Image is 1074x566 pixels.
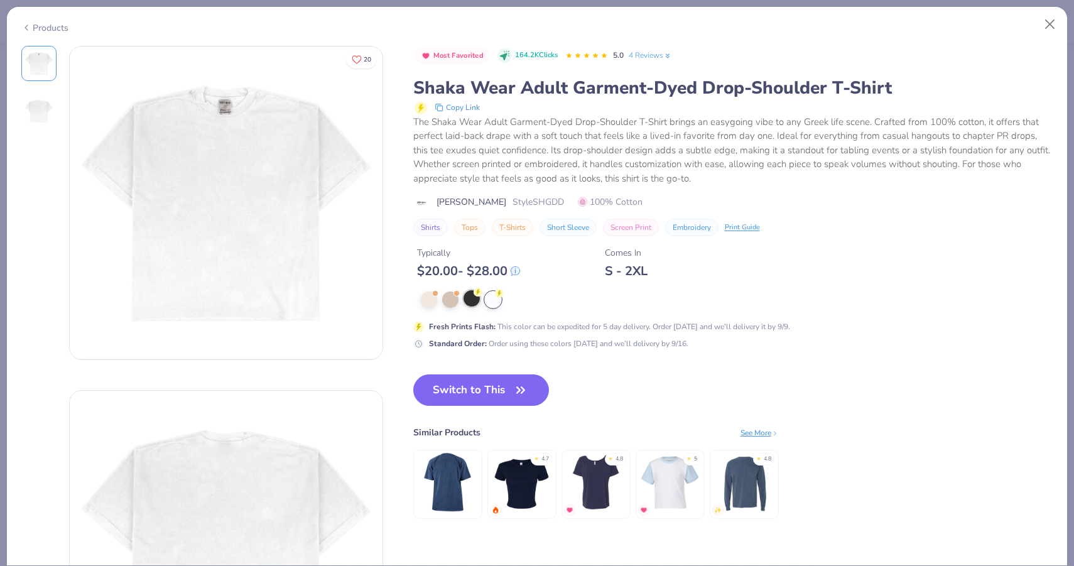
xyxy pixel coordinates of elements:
img: Comfort Colors Adult Heavyweight RS Long-Sleeve Pocket T-Shirt [714,452,774,512]
span: [PERSON_NAME] [437,195,506,209]
img: Back [24,96,54,126]
span: 5.0 [613,50,624,60]
div: $ 20.00 - $ 28.00 [417,263,520,279]
img: MostFav.gif [566,506,573,514]
button: Shirts [413,219,448,236]
img: Fresh Prints Raglan Mini Tee [640,452,700,512]
img: Bella + Canvas Ladies' Slouchy T-Shirt [566,452,626,512]
span: 20 [364,57,371,63]
div: 5 [694,455,697,464]
strong: Standard Order : [429,339,487,349]
button: Like [346,50,377,68]
div: Print Guide [725,222,760,233]
div: See More [740,427,779,438]
div: 5.0 Stars [565,46,608,66]
div: Shaka Wear Adult Garment-Dyed Drop-Shoulder T-Shirt [413,76,1053,100]
img: Most Favorited sort [421,51,431,61]
div: ★ [608,455,613,460]
div: This color can be expedited for 5 day delivery. Order [DATE] and we’ll delivery it by 9/9. [429,321,790,332]
div: The Shaka Wear Adult Garment-Dyed Drop-Shoulder T-Shirt brings an easygoing vibe to any Greek lif... [413,115,1053,186]
img: trending.gif [492,506,499,514]
div: S - 2XL [605,263,648,279]
div: 4.7 [541,455,549,464]
div: ★ [756,455,761,460]
img: brand logo [413,198,430,208]
span: Style SHGDD [513,195,564,209]
div: Products [21,21,68,35]
div: Order using these colors [DATE] and we’ll delivery by 9/16. [429,338,688,349]
div: Typically [417,246,520,259]
strong: Fresh Prints Flash : [429,322,496,332]
button: Badge Button [415,48,491,64]
button: Switch to This [413,374,550,406]
button: Close [1038,13,1062,36]
div: Similar Products [413,426,480,439]
button: Tops [454,219,485,236]
img: newest.gif [714,506,722,514]
span: 164.2K Clicks [515,50,558,61]
img: Shaka Wear Garment-Dyed Crewneck T-Shirt [418,452,477,512]
button: Embroidery [665,219,719,236]
div: 4.8 [764,455,771,464]
button: copy to clipboard [431,100,484,115]
img: Bella + Canvas Ladies' Micro Ribbed Baby Tee [492,452,551,512]
button: Short Sleeve [540,219,597,236]
button: Screen Print [603,219,659,236]
span: Most Favorited [433,52,484,59]
img: MostFav.gif [640,506,648,514]
img: Front [70,46,382,359]
div: Comes In [605,246,648,259]
div: ★ [534,455,539,460]
button: T-Shirts [492,219,533,236]
span: 100% Cotton [578,195,643,209]
a: 4 Reviews [629,50,672,61]
div: 4.8 [616,455,623,464]
div: ★ [686,455,692,460]
img: Front [24,48,54,79]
